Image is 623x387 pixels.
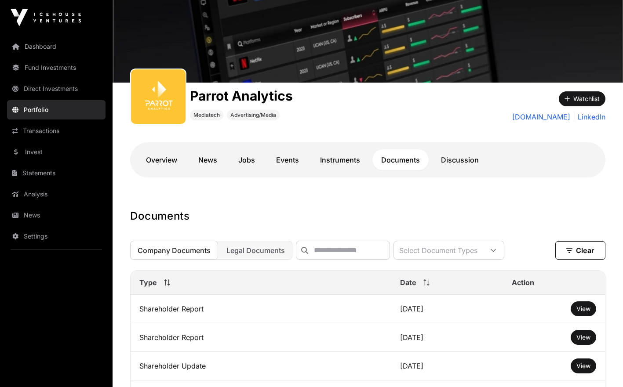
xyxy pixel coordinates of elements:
[559,91,605,106] button: Watchlist
[576,362,590,370] a: View
[138,246,211,255] span: Company Documents
[226,246,285,255] span: Legal Documents
[7,163,106,183] a: Statements
[391,323,503,352] td: [DATE]
[576,362,590,369] span: View
[267,149,308,170] a: Events
[571,358,596,373] button: View
[432,149,488,170] a: Discussion
[7,58,106,77] a: Fund Investments
[7,142,106,162] a: Invest
[130,209,605,223] h1: Documents
[131,295,391,323] td: Shareholder Report
[219,241,292,260] button: Legal Documents
[230,112,276,119] span: Advertising/Media
[137,149,186,170] a: Overview
[7,121,106,141] a: Transactions
[230,149,264,170] a: Jobs
[576,333,590,342] a: View
[576,333,590,341] span: View
[11,9,81,26] img: Icehouse Ventures Logo
[189,149,226,170] a: News
[193,112,220,119] span: Mediatech
[190,88,293,104] h1: Parrot Analytics
[576,305,590,312] span: View
[400,277,416,288] span: Date
[512,112,570,122] a: [DOMAIN_NAME]
[137,149,598,170] nav: Tabs
[7,184,106,204] a: Analysis
[574,112,605,122] a: LinkedIn
[131,323,391,352] td: Shareholder Report
[576,304,590,313] a: View
[7,37,106,56] a: Dashboard
[555,241,605,260] button: Clear
[571,330,596,345] button: View
[512,277,534,288] span: Action
[7,206,106,225] a: News
[579,345,623,387] iframe: Chat Widget
[391,295,503,323] td: [DATE]
[391,352,503,380] td: [DATE]
[311,149,369,170] a: Instruments
[394,241,483,259] div: Select Document Types
[372,149,429,170] a: Documents
[7,227,106,246] a: Settings
[131,352,391,380] td: Shareholder Update
[571,301,596,316] button: View
[7,100,106,119] a: Portfolio
[135,73,182,120] img: Screenshot-2024-10-27-at-10.33.02%E2%80%AFAM.png
[130,241,218,260] button: Company Documents
[139,277,157,288] span: Type
[7,79,106,98] a: Direct Investments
